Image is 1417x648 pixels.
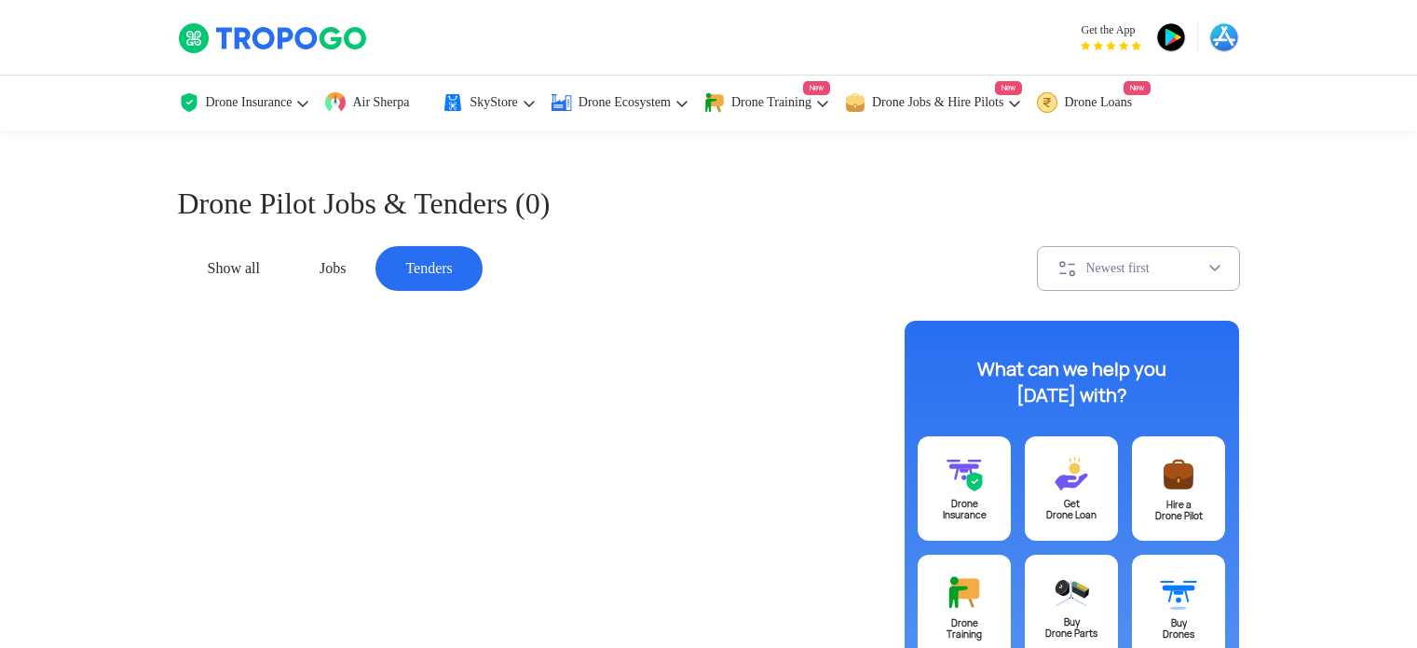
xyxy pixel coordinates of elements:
[1086,260,1207,277] div: Newest first
[1025,499,1118,521] div: Get Drone Loan
[375,246,482,291] div: Tenders
[946,573,983,612] img: ic_training@3x.svg
[1081,41,1141,50] img: App Raking
[178,183,1240,224] h1: Drone Pilot Jobs & Tenders (0)
[1160,455,1197,493] img: ic_postajob@3x.svg
[579,95,671,110] span: Drone Ecosystem
[324,76,428,131] a: Air Sherpa
[955,356,1188,408] div: What can we help you [DATE] with?
[844,76,1023,131] a: Drone Jobs & Hire PilotsNew
[178,246,290,291] div: Show all
[872,95,1004,110] span: Drone Jobs & Hire Pilots
[1156,22,1186,52] img: ic_playstore.png
[1160,573,1197,612] img: ic_buydrone@3x.svg
[1064,95,1132,110] span: Drone Loans
[703,76,830,131] a: Drone TrainingNew
[1132,500,1225,522] div: Hire a Drone Pilot
[206,95,293,110] span: Drone Insurance
[803,81,830,95] span: New
[470,95,517,110] span: SkyStore
[1209,22,1239,52] img: ic_appstore.png
[352,95,409,110] span: Air Sherpa
[918,618,1011,641] div: Drone Training
[918,499,1011,521] div: Drone Insurance
[1025,436,1118,541] a: GetDrone Loan
[551,76,689,131] a: Drone Ecosystem
[178,22,369,54] img: TropoGo Logo
[1081,22,1141,37] span: Get the App
[290,246,375,291] div: Jobs
[1037,246,1240,291] button: Newest first
[1053,573,1090,611] img: ic_droneparts@3x.svg
[1025,617,1118,640] div: Buy Drone Parts
[1132,436,1225,541] a: Hire aDrone Pilot
[178,76,311,131] a: Drone Insurance
[731,95,811,110] span: Drone Training
[918,436,1011,541] a: DroneInsurance
[995,81,1022,95] span: New
[1053,455,1090,492] img: ic_loans@3x.svg
[442,76,536,131] a: SkyStore
[1132,618,1225,641] div: Buy Drones
[1124,81,1151,95] span: New
[1036,76,1151,131] a: Drone LoansNew
[946,455,983,492] img: ic_drone_insurance@3x.svg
